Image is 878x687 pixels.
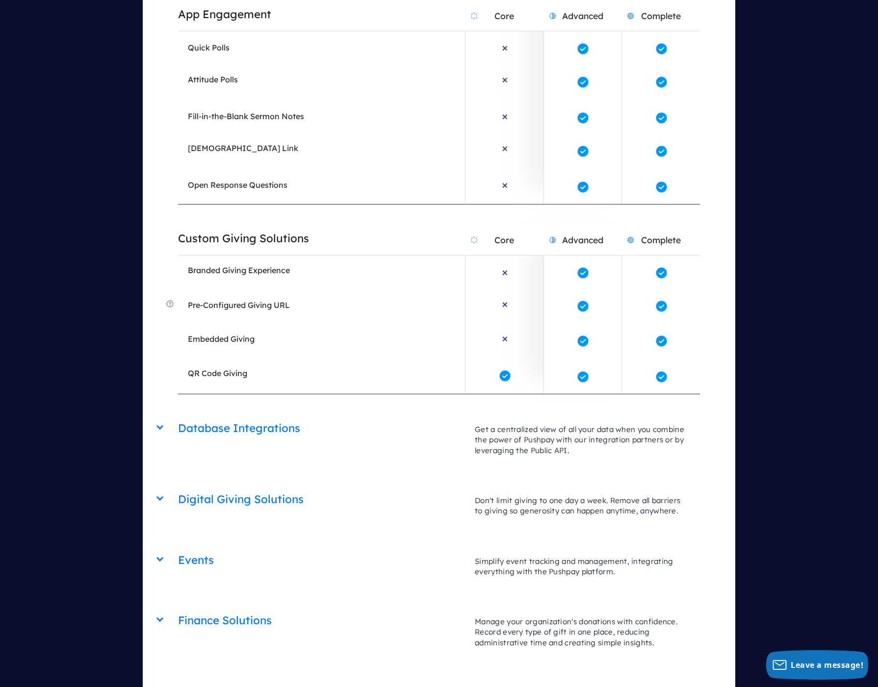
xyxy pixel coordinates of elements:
h2: Digital Giving Solutions [178,487,465,512]
h2: Advanced [544,225,621,255]
em: Embedded Giving [188,334,255,344]
h2: Finance Solutions [178,608,465,633]
button: Leave a message! [766,650,868,680]
h2: Custom Giving Solutions [178,226,465,251]
em: Branded Giving Experience [188,265,290,275]
em: Fill-in-the-Blank Sermon Notes [188,111,304,121]
h2: Database Integrations [178,416,465,441]
h2: Advanced [544,0,621,31]
h2: Events [178,548,465,573]
span: Pre-Configured Giving URL [188,300,290,314]
h2: Complete [622,0,699,31]
em: [DEMOGRAPHIC_DATA] Link [188,143,298,153]
h2: App Engagement [178,2,465,27]
p: Don't limit giving to one day a week. Remove all barriers to giving so generosity can happen anyt... [465,485,699,526]
p: Manage your organization's donations with confidence. Record every type of gift in one place, red... [465,607,699,658]
span: Leave a message! [791,660,863,670]
em: QR Code Giving [188,368,247,378]
em: Quick Polls [188,43,230,52]
h2: Core [465,0,543,31]
h2: Complete [622,225,699,255]
em: Open Response Questions [188,180,287,190]
em: Attitude Polls [188,75,238,84]
p: Get a centralized view of all your data when you combine the power of Pushpay with our integratio... [465,414,699,465]
p: Simplify event tracking and management, integrating everything with the Pushpay platform. [465,546,699,587]
h2: Core [465,225,543,255]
